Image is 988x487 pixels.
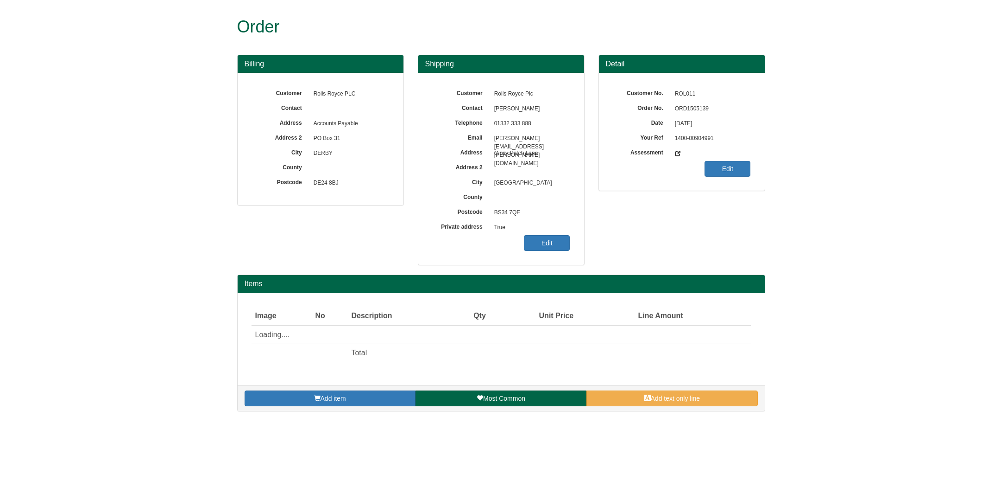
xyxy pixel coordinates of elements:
[490,307,577,326] th: Unit Price
[613,131,670,142] label: Your Ref
[252,161,309,172] label: County
[432,146,490,157] label: Address
[312,307,348,326] th: No
[245,280,758,288] h2: Items
[245,60,396,68] h3: Billing
[524,235,570,251] a: Edit
[252,102,309,112] label: Contact
[670,116,751,131] span: [DATE]
[613,87,670,97] label: Customer No.
[432,102,490,112] label: Contact
[432,205,490,216] label: Postcode
[432,131,490,142] label: Email
[252,116,309,127] label: Address
[490,176,570,191] span: [GEOGRAPHIC_DATA]
[670,87,751,102] span: ROL011
[432,176,490,186] label: City
[432,220,490,231] label: Private address
[252,87,309,97] label: Customer
[252,131,309,142] label: Address 2
[670,131,751,146] span: 1400-00904991
[490,220,570,235] span: True
[252,146,309,157] label: City
[432,116,490,127] label: Telephone
[309,131,390,146] span: PO Box 31
[347,344,448,362] td: Total
[613,116,670,127] label: Date
[606,60,758,68] h3: Detail
[425,60,577,68] h3: Shipping
[490,116,570,131] span: 01332 333 888
[670,102,751,116] span: ORD1505139
[490,146,570,161] span: Gipsy Patch Lane
[448,307,490,326] th: Qty
[613,146,670,157] label: Assessment
[490,205,570,220] span: BS34 7QE
[483,395,525,402] span: Most Common
[651,395,700,402] span: Add text only line
[252,307,312,326] th: Image
[309,87,390,102] span: Rolls Royce PLC
[347,307,448,326] th: Description
[613,102,670,112] label: Order No.
[309,146,390,161] span: DERBY
[432,87,490,97] label: Customer
[432,191,490,201] label: County
[490,102,570,116] span: [PERSON_NAME]
[252,176,309,186] label: Postcode
[432,161,490,172] label: Address 2
[309,176,390,191] span: DE24 8BJ
[490,87,570,102] span: Rolls Royce Plc
[705,161,750,177] a: Edit
[321,395,346,402] span: Add item
[577,307,686,326] th: Line Amount
[490,131,570,146] span: [PERSON_NAME][EMAIL_ADDRESS][PERSON_NAME][DOMAIN_NAME]
[309,116,390,131] span: Accounts Payable
[252,326,751,344] td: Loading....
[237,18,730,36] h1: Order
